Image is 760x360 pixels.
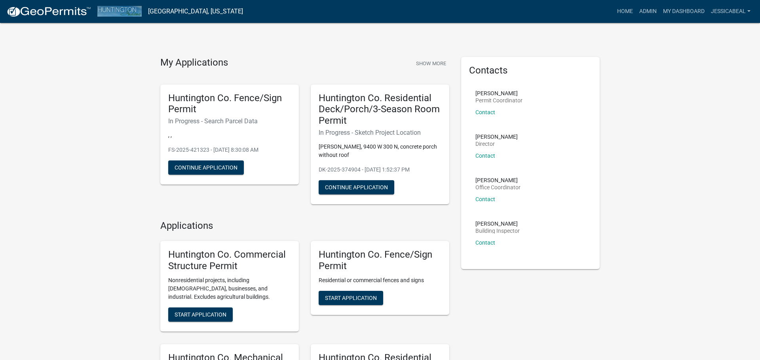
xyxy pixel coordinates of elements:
p: [PERSON_NAME] [475,221,520,226]
p: [PERSON_NAME] [475,134,518,139]
button: Continue Application [319,180,394,194]
img: Huntington County, Indiana [97,6,142,17]
h5: Huntington Co. Fence/Sign Permit [319,249,441,272]
p: DK-2025-374904 - [DATE] 1:52:37 PM [319,166,441,174]
h5: Huntington Co. Fence/Sign Permit [168,92,291,115]
h6: In Progress - Search Parcel Data [168,117,291,125]
a: Admin [636,4,660,19]
p: Residential or commercial fences and signs [319,276,441,285]
p: Permit Coordinator [475,98,522,103]
a: Contact [475,153,495,159]
span: Start Application [325,295,377,301]
h6: In Progress - Sketch Project Location [319,129,441,136]
button: Continue Application [168,160,244,175]
p: [PERSON_NAME] [475,177,521,183]
p: Nonresidential projects, including [DEMOGRAPHIC_DATA], businesses, and industrial. Excludes agric... [168,276,291,301]
a: JessicaBeal [708,4,754,19]
p: [PERSON_NAME] [475,90,522,96]
a: Contact [475,196,495,202]
button: Show More [413,57,449,70]
p: FS-2025-421323 - [DATE] 8:30:08 AM [168,146,291,154]
button: Start Application [319,291,383,305]
a: Contact [475,239,495,246]
p: Building Inspector [475,228,520,234]
button: Start Application [168,307,233,322]
a: My Dashboard [660,4,708,19]
p: , , [168,131,291,139]
h5: Huntington Co. Commercial Structure Permit [168,249,291,272]
h5: Huntington Co. Residential Deck/Porch/3-Season Room Permit [319,92,441,126]
a: Home [614,4,636,19]
a: Contact [475,109,495,115]
h4: Applications [160,220,449,232]
p: Director [475,141,518,147]
h4: My Applications [160,57,228,69]
h5: Contacts [469,65,592,76]
p: [PERSON_NAME], 9400 W 300 N, concrete porch without roof [319,143,441,159]
a: [GEOGRAPHIC_DATA], [US_STATE] [148,5,243,18]
p: Office Coordinator [475,185,521,190]
span: Start Application [175,311,226,318]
